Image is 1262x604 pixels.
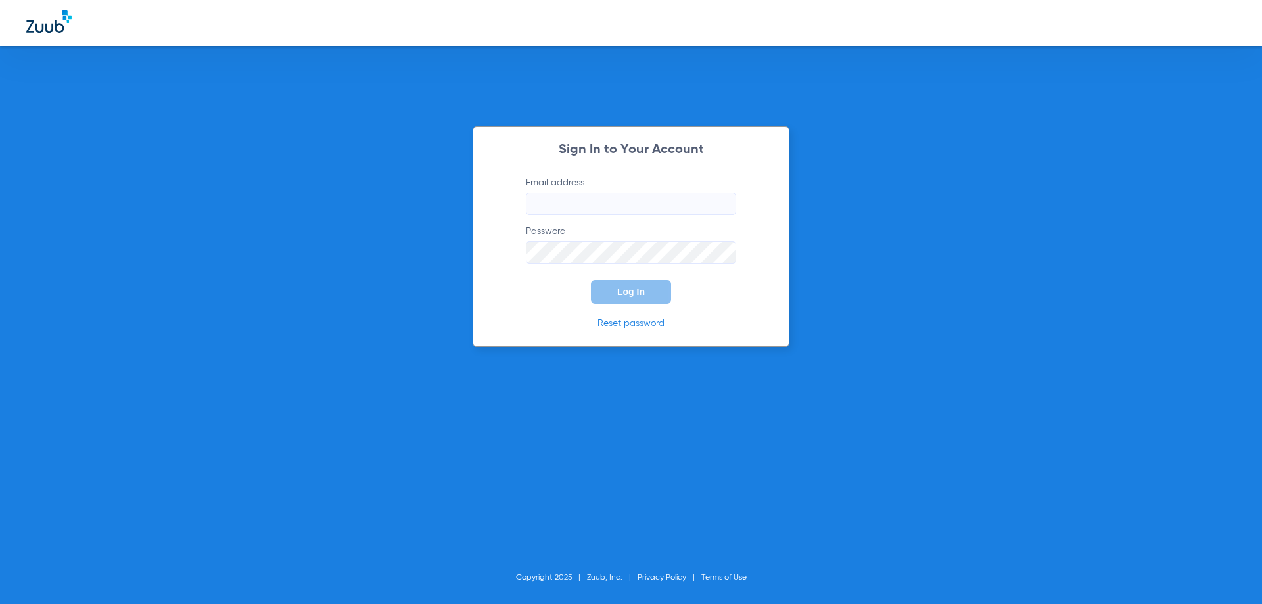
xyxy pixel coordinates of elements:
label: Email address [526,176,736,215]
span: Log In [617,287,645,297]
input: Email address [526,193,736,215]
input: Password [526,241,736,264]
img: Zuub Logo [26,10,72,33]
h2: Sign In to Your Account [506,143,756,156]
li: Copyright 2025 [516,571,587,584]
label: Password [526,225,736,264]
li: Zuub, Inc. [587,571,638,584]
a: Reset password [597,319,665,328]
a: Privacy Policy [638,574,686,582]
a: Terms of Use [701,574,747,582]
button: Log In [591,280,671,304]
